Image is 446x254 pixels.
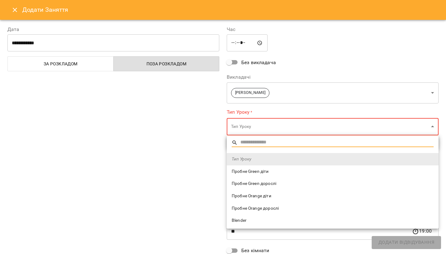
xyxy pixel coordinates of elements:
span: Пробне Orange діти [232,193,434,199]
span: Тип Уроку [232,156,434,162]
span: Пробне Orange дорослі [232,205,434,212]
span: Пробне Green діти [232,169,434,175]
span: Blender [232,217,434,224]
span: Пробне Green дорослі [232,181,434,187]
